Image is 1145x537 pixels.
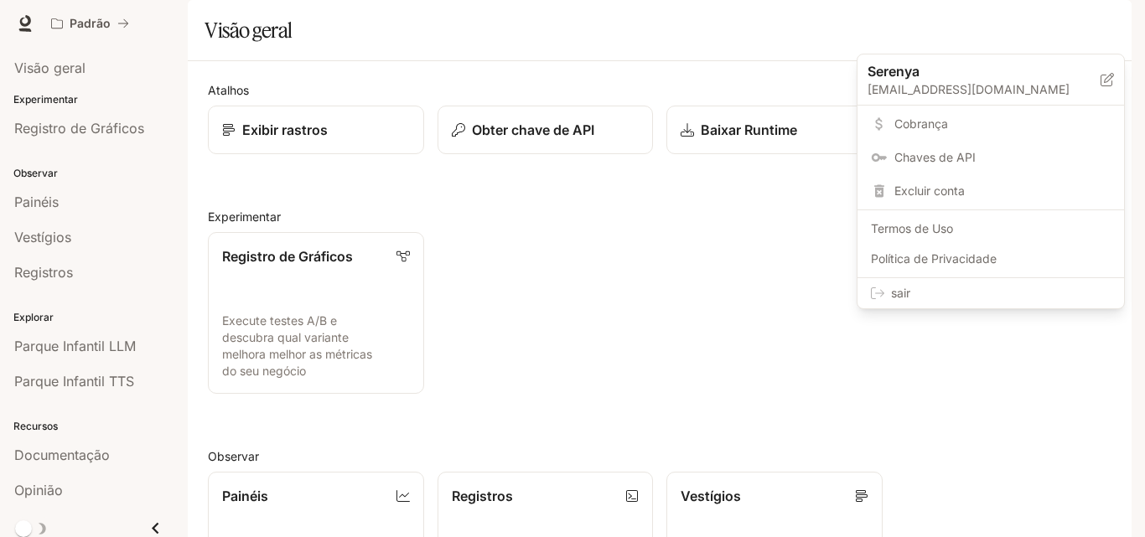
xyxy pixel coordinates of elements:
[861,214,1121,244] a: Termos de Uso
[868,82,1070,96] font: [EMAIL_ADDRESS][DOMAIN_NAME]
[861,142,1121,173] a: Chaves de API
[861,244,1121,274] a: Política de Privacidade
[861,176,1121,206] div: Excluir conta
[891,286,910,300] font: sair
[857,278,1124,308] div: sair
[894,183,965,198] font: Excluir conta
[894,116,948,131] font: Cobrança
[894,150,976,164] font: Chaves de API
[868,63,920,80] font: Serenya
[857,54,1124,106] div: Serenya[EMAIL_ADDRESS][DOMAIN_NAME]
[871,251,997,266] font: Política de Privacidade
[861,109,1121,139] a: Cobrança
[871,221,953,235] font: Termos de Uso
